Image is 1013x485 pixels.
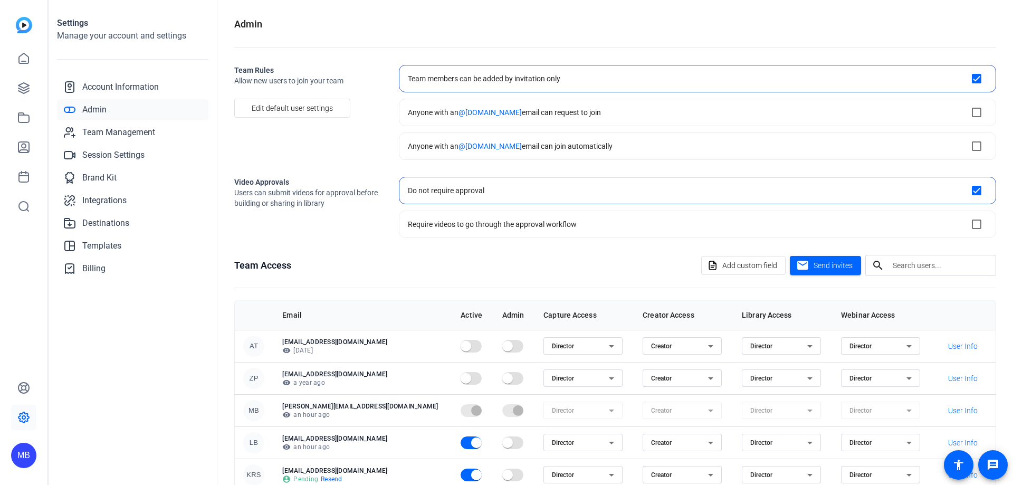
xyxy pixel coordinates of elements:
[701,256,786,275] button: Add custom field
[282,346,444,355] p: [DATE]
[243,400,264,421] div: MB
[940,401,985,420] button: User Info
[234,17,262,32] h1: Admin
[82,126,155,139] span: Team Management
[849,375,872,382] span: Director
[552,439,574,446] span: Director
[274,300,452,330] th: Email
[948,405,978,416] span: User Info
[651,471,672,479] span: Creator
[408,141,613,151] div: Anyone with an email can join automatically
[282,411,444,419] p: an hour ago
[234,187,382,208] span: Users can submit videos for approval before building or sharing in library
[234,177,382,187] h2: Video Approvals
[940,465,985,484] button: User Info
[408,107,601,118] div: Anyone with an email can request to join
[865,259,891,272] mat-icon: search
[849,471,872,479] span: Director
[987,459,999,471] mat-icon: message
[494,300,535,330] th: Admin
[82,149,145,161] span: Session Settings
[940,369,985,388] button: User Info
[893,259,988,272] input: Search users...
[282,434,444,443] p: [EMAIL_ADDRESS][DOMAIN_NAME]
[535,300,634,330] th: Capture Access
[948,373,978,384] span: User Info
[82,81,159,93] span: Account Information
[282,411,291,419] mat-icon: visibility
[458,142,522,150] span: @[DOMAIN_NAME]
[82,103,107,116] span: Admin
[651,375,672,382] span: Creator
[849,343,872,350] span: Director
[408,219,577,230] div: Require videos to go through the approval workflow
[948,341,978,351] span: User Info
[11,443,36,468] div: MB
[243,336,264,357] div: AT
[948,438,978,448] span: User Info
[57,167,208,188] a: Brand Kit
[57,77,208,98] a: Account Information
[750,343,772,350] span: Director
[452,300,493,330] th: Active
[952,459,965,471] mat-icon: accessibility
[458,108,522,117] span: @[DOMAIN_NAME]
[282,443,444,451] p: an hour ago
[234,258,291,273] h1: Team Access
[651,343,672,350] span: Creator
[57,213,208,234] a: Destinations
[750,375,772,382] span: Director
[234,75,382,86] span: Allow new users to join your team
[57,145,208,166] a: Session Settings
[82,172,117,184] span: Brand Kit
[321,475,342,483] span: Resend
[796,259,809,272] mat-icon: mail
[733,300,833,330] th: Library Access
[82,262,106,275] span: Billing
[750,471,772,479] span: Director
[552,471,574,479] span: Director
[57,30,208,42] h2: Manage your account and settings
[243,368,264,389] div: ZP
[234,99,350,118] button: Edit default user settings
[57,258,208,279] a: Billing
[814,260,853,271] span: Send invites
[57,122,208,143] a: Team Management
[57,17,208,30] h1: Settings
[82,194,127,207] span: Integrations
[16,17,32,33] img: blue-gradient.svg
[722,255,777,275] span: Add custom field
[940,337,985,356] button: User Info
[282,378,291,387] mat-icon: visibility
[293,475,318,483] span: Pending
[282,402,444,411] p: [PERSON_NAME][EMAIL_ADDRESS][DOMAIN_NAME]
[940,433,985,452] button: User Info
[552,343,574,350] span: Director
[282,378,444,387] p: a year ago
[234,65,382,75] h2: Team Rules
[651,439,672,446] span: Creator
[82,240,121,252] span: Templates
[243,432,264,453] div: LB
[282,475,291,483] mat-icon: account_circle
[282,443,291,451] mat-icon: visibility
[282,467,444,475] p: [EMAIL_ADDRESS][DOMAIN_NAME]
[57,99,208,120] a: Admin
[57,235,208,256] a: Templates
[82,217,129,230] span: Destinations
[634,300,733,330] th: Creator Access
[57,190,208,211] a: Integrations
[282,370,444,378] p: [EMAIL_ADDRESS][DOMAIN_NAME]
[282,346,291,355] mat-icon: visibility
[282,338,444,346] p: [EMAIL_ADDRESS][DOMAIN_NAME]
[252,98,333,118] span: Edit default user settings
[833,300,932,330] th: Webinar Access
[552,375,574,382] span: Director
[408,73,560,84] div: Team members can be added by invitation only
[408,185,484,196] div: Do not require approval
[790,256,861,275] button: Send invites
[849,439,872,446] span: Director
[750,439,772,446] span: Director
